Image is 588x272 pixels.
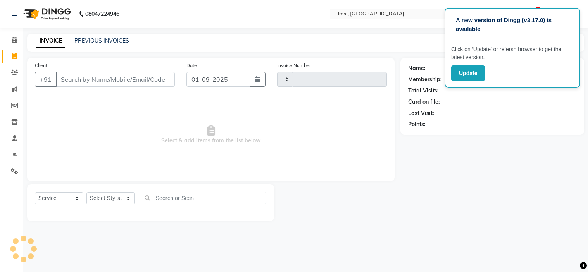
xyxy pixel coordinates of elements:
a: PREVIOUS INVOICES [74,37,129,44]
input: Search by Name/Mobile/Email/Code [56,72,175,87]
div: Last Visit: [408,109,434,117]
label: Invoice Number [277,62,311,69]
input: Search or Scan [141,192,266,204]
div: Card on file: [408,98,440,106]
img: logo [20,3,73,25]
p: A new version of Dingg (v3.17.0) is available [456,16,569,33]
button: Update [451,65,485,81]
label: Date [186,62,197,69]
b: 08047224946 [85,3,119,25]
button: +91 [35,72,57,87]
label: Client [35,62,47,69]
div: Name: [408,64,426,72]
div: Membership: [408,75,442,84]
p: Click on ‘Update’ or refersh browser to get the latest version. [451,45,574,62]
div: Total Visits: [408,87,439,95]
a: INVOICE [36,34,65,48]
span: 2 [536,7,540,12]
div: Points: [408,120,426,128]
span: Select & add items from the list below [35,96,387,173]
